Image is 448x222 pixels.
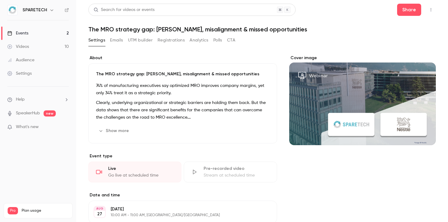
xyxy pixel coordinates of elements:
p: 74% of manufacturing executives say optimized MRO improves company margins, yet only 34% treat it... [96,82,269,97]
button: Share [397,4,421,16]
button: Show more [96,126,133,136]
div: Events [7,30,28,36]
div: Settings [7,70,32,77]
p: The MRO strategy gap: [PERSON_NAME], misalignment & missed opportunities [96,71,269,77]
div: LiveGo live at scheduled time [88,162,181,182]
span: Help [16,96,25,103]
div: Pre-recorded video [204,166,269,172]
div: Go live at scheduled time [108,172,174,178]
a: SpeakerHub [16,110,40,116]
button: CTA [227,35,235,45]
button: Settings [88,35,105,45]
h1: The MRO strategy gap: [PERSON_NAME], misalignment & missed opportunities [88,26,436,33]
img: SPARETECH [8,5,17,15]
p: Event type [88,153,277,159]
label: About [88,55,277,61]
div: Audience [7,57,34,63]
button: Polls [213,35,222,45]
div: Videos [7,44,29,50]
div: AUG [94,206,105,211]
span: Pro [8,207,18,214]
li: help-dropdown-opener [7,96,69,103]
span: new [44,110,56,116]
p: 27 [97,211,102,217]
p: Clearly, underlying organizational or strategic barriers are holding them back. But the data show... [96,99,269,121]
button: Registrations [158,35,185,45]
label: Cover image [289,55,436,61]
div: Search for videos or events [94,7,155,13]
div: Pre-recorded videoStream at scheduled time [184,162,277,182]
div: Stream at scheduled time [204,172,269,178]
p: [DATE] [111,206,245,212]
section: Cover image [289,55,436,145]
h6: SPARETECH [23,7,47,13]
button: Emails [110,35,123,45]
span: What's new [16,124,39,130]
p: 10:00 AM - 11:00 AM, [GEOGRAPHIC_DATA]/[GEOGRAPHIC_DATA] [111,213,245,218]
iframe: Noticeable Trigger [62,124,69,130]
button: Analytics [190,35,208,45]
label: Date and time [88,192,277,198]
button: UTM builder [128,35,153,45]
span: Plan usage [22,208,69,213]
div: Live [108,166,174,172]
